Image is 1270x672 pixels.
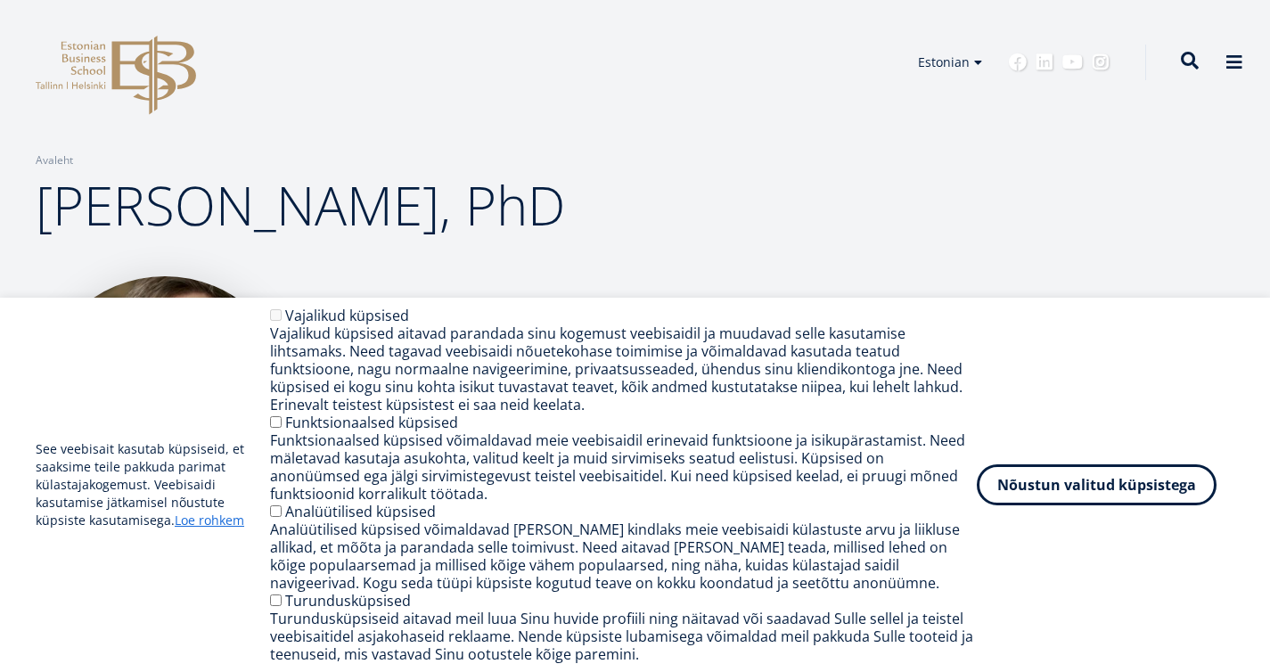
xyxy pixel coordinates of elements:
[1036,53,1053,71] a: Linkedin
[36,152,73,169] a: Avaleht
[36,168,565,242] span: [PERSON_NAME], PhD
[977,464,1217,505] button: Nõustun valitud küpsistega
[285,502,436,521] label: Analüütilised küpsised
[36,276,294,535] img: Veiko Karu
[285,413,458,432] label: Funktsionaalsed küpsised
[1092,53,1110,71] a: Instagram
[175,512,244,529] a: Loe rohkem
[270,431,977,503] div: Funktsionaalsed küpsised võimaldavad meie veebisaidil erinevaid funktsioone ja isikupärastamist. ...
[36,440,270,529] p: See veebisait kasutab küpsiseid, et saaksime teile pakkuda parimat külastajakogemust. Veebisaidi ...
[285,306,409,325] label: Vajalikud küpsised
[270,520,977,592] div: Analüütilised küpsised võimaldavad [PERSON_NAME] kindlaks meie veebisaidi külastuste arvu ja liik...
[1009,53,1027,71] a: Facebook
[285,591,411,611] label: Turundusküpsised
[270,610,977,663] div: Turundusküpsiseid aitavad meil luua Sinu huvide profiili ning näitavad või saadavad Sulle sellel ...
[270,324,977,414] div: Vajalikud küpsised aitavad parandada sinu kogemust veebisaidil ja muudavad selle kasutamise lihts...
[1062,53,1083,71] a: Youtube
